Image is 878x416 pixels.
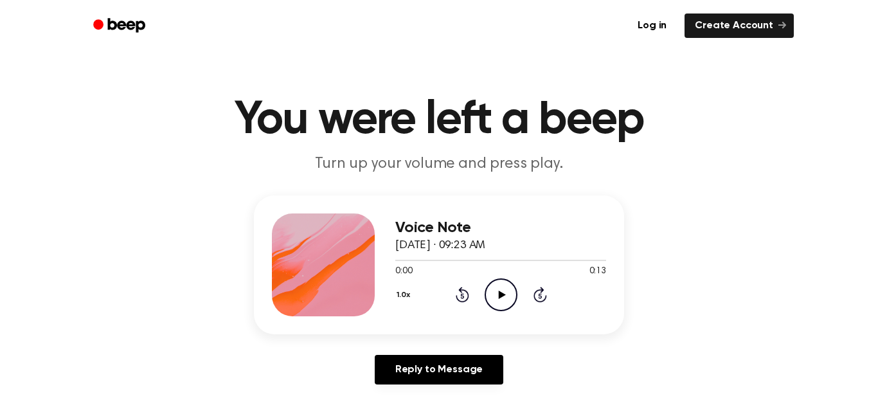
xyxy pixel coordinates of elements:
[685,14,794,38] a: Create Account
[395,240,485,251] span: [DATE] · 09:23 AM
[84,14,157,39] a: Beep
[395,265,412,278] span: 0:00
[375,355,503,384] a: Reply to Message
[395,219,606,237] h3: Voice Note
[589,265,606,278] span: 0:13
[395,284,415,306] button: 1.0x
[192,154,686,175] p: Turn up your volume and press play.
[627,14,677,38] a: Log in
[110,97,768,143] h1: You were left a beep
